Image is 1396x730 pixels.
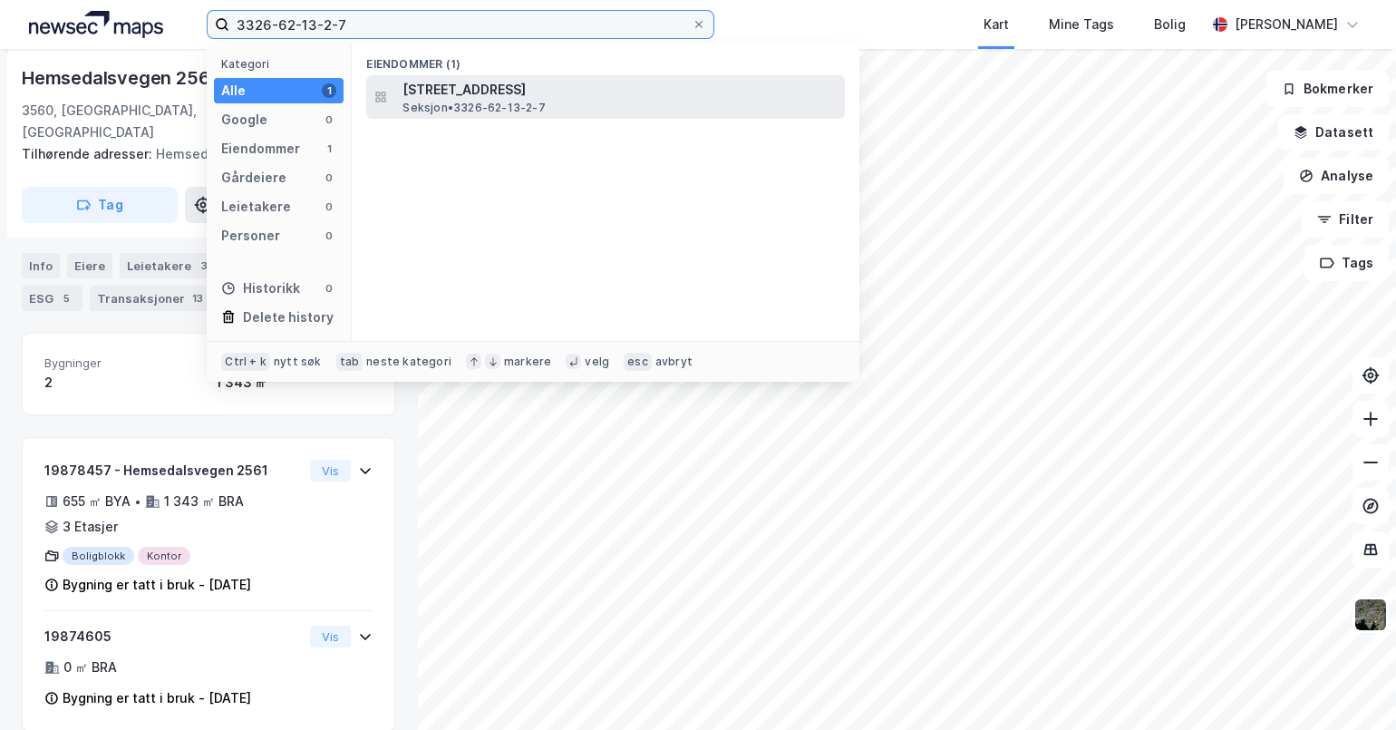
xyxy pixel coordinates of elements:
[22,63,222,92] div: Hemsedalsvegen 2561
[221,80,246,102] div: Alle
[402,101,545,115] span: Seksjon • 3326-62-13-2-7
[366,355,451,369] div: neste kategori
[63,687,251,709] div: Bygning er tatt i bruk - [DATE]
[1304,245,1389,281] button: Tags
[310,626,351,647] button: Vis
[195,257,213,275] div: 3
[90,286,214,311] div: Transaksjoner
[22,143,381,165] div: Hemsedalsvegen 2563
[44,355,201,371] span: Bygninger
[1353,598,1388,632] img: 9k=
[322,229,336,243] div: 0
[322,141,336,156] div: 1
[1154,14,1186,35] div: Bolig
[120,253,220,278] div: Leietakere
[29,11,163,38] img: logo.a4113a55bc3d86da70a041830d287a7e.svg
[44,460,303,482] div: 19878457 - Hemsedalsvegen 2561
[1305,643,1396,730] div: Kontrollprogram for chat
[221,353,270,371] div: Ctrl + k
[63,657,117,678] div: 0 ㎡ BRA
[274,355,322,369] div: nytt søk
[221,277,300,299] div: Historikk
[216,372,373,394] div: 1 343 ㎡
[189,289,207,307] div: 13
[221,196,291,218] div: Leietakere
[22,100,292,143] div: 3560, [GEOGRAPHIC_DATA], [GEOGRAPHIC_DATA]
[63,516,118,538] div: 3 Etasjer
[984,14,1009,35] div: Kart
[63,574,251,596] div: Bygning er tatt i bruk - [DATE]
[221,225,280,247] div: Personer
[322,281,336,296] div: 0
[322,83,336,98] div: 1
[67,253,112,278] div: Eiere
[310,460,351,482] button: Vis
[1266,71,1389,107] button: Bokmerker
[504,355,551,369] div: markere
[1235,14,1338,35] div: [PERSON_NAME]
[44,626,303,647] div: 19874605
[134,494,141,509] div: •
[22,146,156,161] span: Tilhørende adresser:
[221,138,300,160] div: Eiendommer
[164,491,244,512] div: 1 343 ㎡ BRA
[243,307,334,328] div: Delete history
[221,167,286,189] div: Gårdeiere
[322,200,336,214] div: 0
[221,57,344,71] div: Kategori
[655,355,693,369] div: avbryt
[44,372,201,394] div: 2
[1278,114,1389,151] button: Datasett
[221,109,267,131] div: Google
[22,253,60,278] div: Info
[322,170,336,185] div: 0
[624,353,652,371] div: esc
[1302,201,1389,238] button: Filter
[229,11,692,38] input: Søk på adresse, matrikkel, gårdeiere, leietakere eller personer
[336,353,364,371] div: tab
[322,112,336,127] div: 0
[1284,158,1389,194] button: Analyse
[22,187,178,223] button: Tag
[57,289,75,307] div: 5
[1049,14,1114,35] div: Mine Tags
[352,43,859,75] div: Eiendommer (1)
[402,79,838,101] span: [STREET_ADDRESS]
[22,286,82,311] div: ESG
[585,355,609,369] div: velg
[1305,643,1396,730] iframe: Chat Widget
[63,491,131,512] div: 655 ㎡ BYA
